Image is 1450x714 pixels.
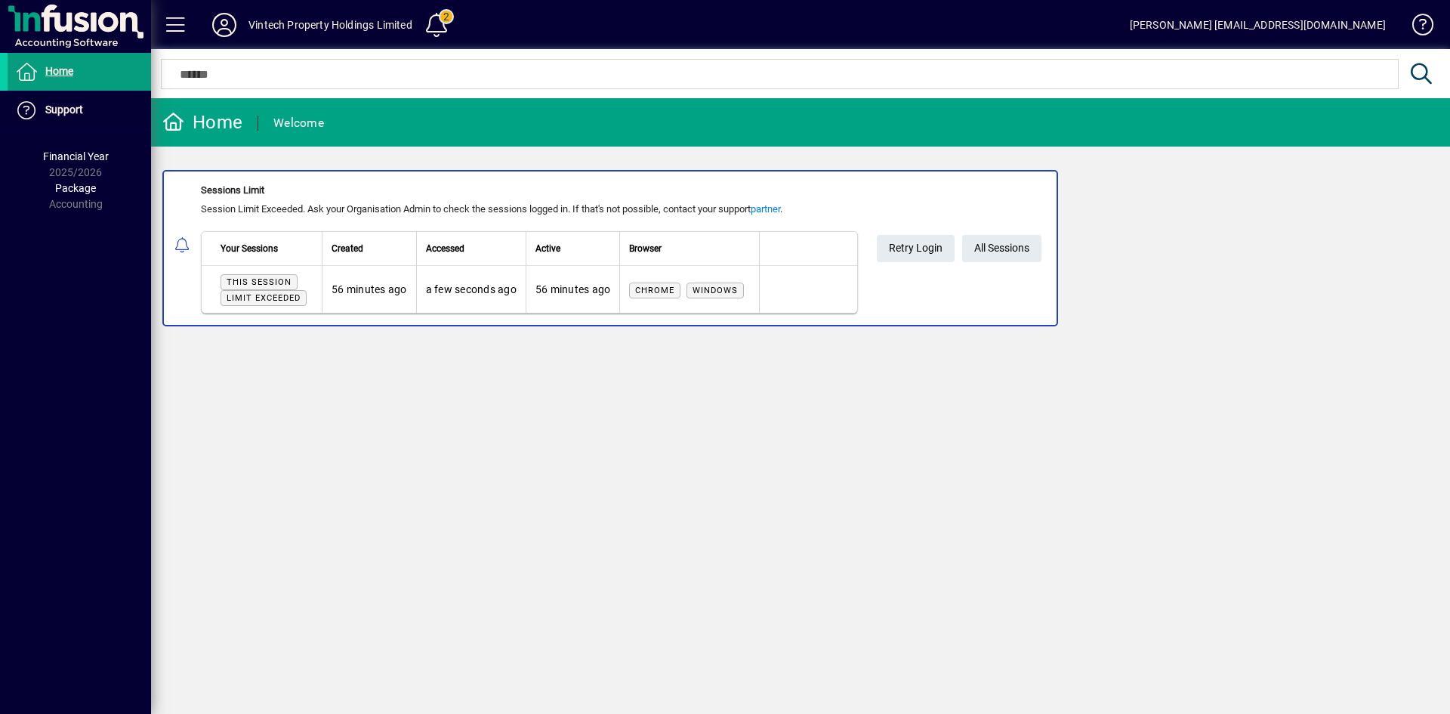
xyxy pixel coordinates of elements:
[221,240,278,257] span: Your Sessions
[322,266,416,313] td: 56 minutes ago
[962,235,1041,262] a: All Sessions
[201,183,858,198] div: Sessions Limit
[877,235,955,262] button: Retry Login
[43,150,109,162] span: Financial Year
[629,240,662,257] span: Browser
[1130,13,1386,37] div: [PERSON_NAME] [EMAIL_ADDRESS][DOMAIN_NAME]
[693,286,738,295] span: Windows
[635,286,674,295] span: Chrome
[45,65,73,77] span: Home
[162,110,242,134] div: Home
[889,236,942,261] span: Retry Login
[227,277,292,287] span: This session
[426,240,464,257] span: Accessed
[974,236,1029,261] span: All Sessions
[248,13,412,37] div: Vintech Property Holdings Limited
[535,240,560,257] span: Active
[416,266,526,313] td: a few seconds ago
[45,104,83,116] span: Support
[200,11,248,39] button: Profile
[55,182,96,194] span: Package
[751,203,780,215] a: partner
[273,111,324,135] div: Welcome
[332,240,363,257] span: Created
[151,170,1450,326] app-alert-notification-menu-item: Sessions Limit
[201,202,858,217] div: Session Limit Exceeded. Ask your Organisation Admin to check the sessions logged in. If that's no...
[1401,3,1431,52] a: Knowledge Base
[227,293,301,303] span: Limit exceeded
[526,266,620,313] td: 56 minutes ago
[8,91,151,129] a: Support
